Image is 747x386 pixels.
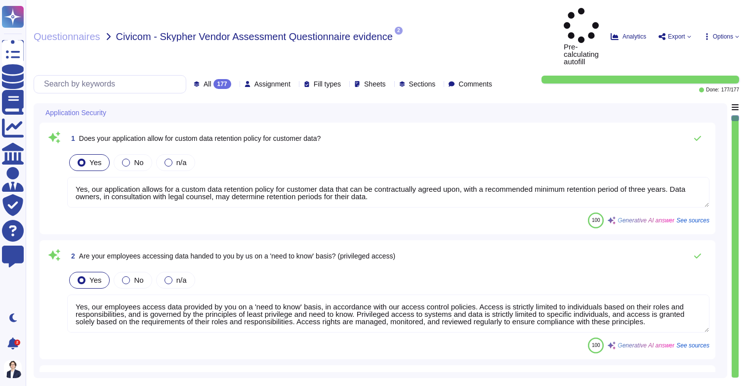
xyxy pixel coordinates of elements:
span: Pre-calculating autofill [564,8,599,65]
span: See sources [676,343,709,348]
span: Options [713,34,733,40]
input: Search by keywords [39,76,186,93]
span: Done: [706,87,719,92]
span: 100 [592,343,600,348]
span: No [134,276,143,284]
img: user [4,360,22,378]
span: Generative AI answer [618,343,674,348]
span: 100 [592,217,600,223]
span: No [134,158,143,167]
span: All [204,81,211,87]
span: Comments [458,81,492,87]
textarea: Yes, our application allows for a custom data retention policy for customer data that can be cont... [67,177,709,208]
span: Analytics [622,34,646,40]
span: 1 [67,135,75,142]
span: Are your employees accessing data handed to you by us on a 'need to know' basis? (privileged access) [79,252,395,260]
span: 2 [395,27,403,35]
span: Does your application allow for custom data retention policy for customer data? [79,134,321,142]
span: Civicom - Skypher Vendor Assessment Questionnaire evidence [116,32,393,42]
span: n/a [176,158,187,167]
span: Yes [89,276,101,284]
span: Fill types [314,81,341,87]
span: 177 / 177 [721,87,739,92]
span: Export [668,34,685,40]
span: Sections [409,81,436,87]
span: Sheets [364,81,386,87]
span: See sources [676,217,709,223]
span: 2 [67,253,75,259]
button: user [2,358,29,380]
span: Questionnaires [34,32,100,42]
textarea: Yes, our employees access data provided by you on a 'need to know' basis, in accordance with our ... [67,295,709,333]
span: Generative AI answer [618,217,674,223]
div: 177 [213,79,231,89]
span: Assignment [254,81,290,87]
span: n/a [176,276,187,284]
div: 2 [14,340,20,345]
button: Analytics [611,33,646,41]
span: Application Security [45,109,106,116]
span: Yes [89,158,101,167]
